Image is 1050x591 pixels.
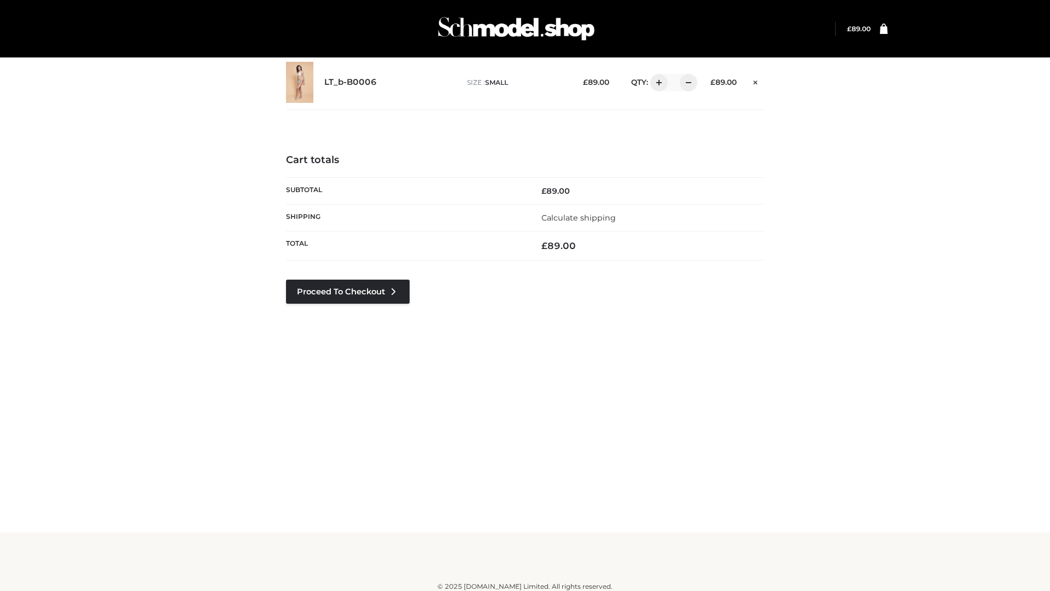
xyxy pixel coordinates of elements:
bdi: 89.00 [583,78,609,86]
span: £ [541,240,547,251]
a: Remove this item [748,74,764,88]
p: size : [467,78,566,88]
th: Shipping [286,204,525,231]
bdi: 89.00 [541,186,570,196]
span: £ [583,78,588,86]
bdi: 89.00 [710,78,737,86]
div: QTY: [620,74,693,91]
a: LT_b-B0006 [324,77,377,88]
h4: Cart totals [286,154,764,166]
span: £ [847,25,851,33]
a: Proceed to Checkout [286,280,410,304]
th: Subtotal [286,177,525,204]
span: SMALL [485,78,508,86]
bdi: 89.00 [847,25,871,33]
bdi: 89.00 [541,240,576,251]
span: £ [710,78,715,86]
span: £ [541,186,546,196]
img: Schmodel Admin 964 [434,7,598,50]
th: Total [286,231,525,260]
a: Calculate shipping [541,213,616,223]
a: £89.00 [847,25,871,33]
